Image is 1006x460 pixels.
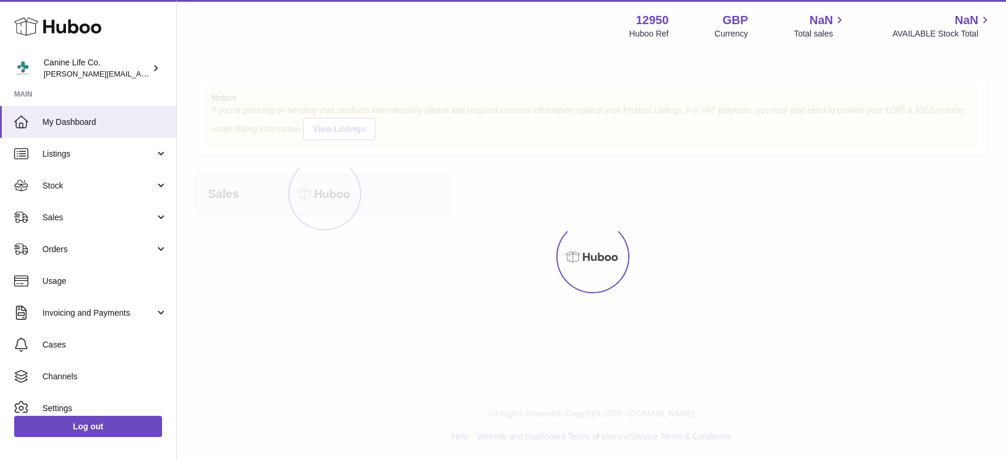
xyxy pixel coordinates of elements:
a: Log out [14,416,162,437]
div: Currency [715,28,748,39]
span: Invoicing and Payments [42,307,155,319]
span: NaN [955,12,978,28]
span: Total sales [794,28,846,39]
a: NaN AVAILABLE Stock Total [892,12,992,39]
span: Channels [42,371,167,382]
span: Orders [42,244,155,255]
span: Settings [42,403,167,414]
strong: 12950 [636,12,669,28]
span: My Dashboard [42,117,167,128]
span: Listings [42,148,155,160]
strong: GBP [723,12,748,28]
span: Stock [42,180,155,191]
img: kevin@clsgltd.co.uk [14,59,32,77]
a: NaN Total sales [794,12,846,39]
span: AVAILABLE Stock Total [892,28,992,39]
span: Sales [42,212,155,223]
div: Canine Life Co. [44,57,150,80]
span: NaN [809,12,833,28]
span: Usage [42,276,167,287]
div: Huboo Ref [629,28,669,39]
span: Cases [42,339,167,350]
span: [PERSON_NAME][EMAIL_ADDRESS][DOMAIN_NAME] [44,69,236,78]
